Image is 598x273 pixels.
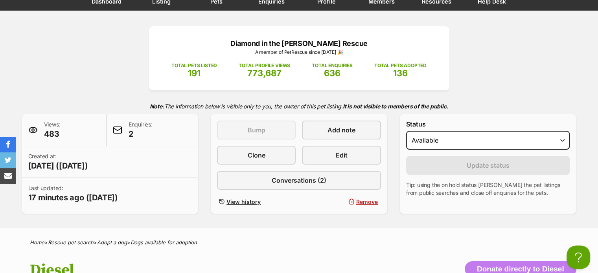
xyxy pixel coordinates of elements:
span: Remove [356,198,378,206]
span: [DATE] ([DATE]) [28,160,88,171]
strong: It is not visible to members of the public. [343,103,449,110]
span: Bump [248,125,265,135]
span: 636 [324,68,340,78]
button: Update status [406,156,570,175]
a: Add note [302,121,381,139]
p: Diamond in the [PERSON_NAME] Rescue [161,38,438,49]
p: TOTAL PETS LISTED [171,62,217,69]
span: Add note [328,125,355,135]
span: Conversations (2) [272,176,326,185]
span: 2 [129,128,153,139]
p: TOTAL PETS ADOPTED [374,62,427,69]
a: Rescue pet search [48,239,94,246]
span: Edit [336,150,348,160]
span: 773,687 [247,68,282,78]
p: The information below is visible only to you, the owner of this pet listing. [22,98,576,114]
span: Clone [248,150,265,160]
strong: Note: [150,103,164,110]
span: Update status [467,161,510,170]
button: Remove [302,196,381,207]
p: TOTAL PROFILE VIEWS [239,62,290,69]
button: Bump [217,121,296,139]
span: 17 minutes ago ([DATE]) [28,192,118,203]
p: Enquiries: [129,121,153,139]
a: Clone [217,146,296,165]
span: 483 [44,128,61,139]
p: TOTAL ENQUIRIES [312,62,352,69]
p: Last updated: [28,184,118,203]
iframe: Help Scout Beacon - Open [567,246,590,269]
label: Status [406,121,570,128]
p: Tip: using the on hold status [PERSON_NAME] the pet listings from public searches and close off e... [406,181,570,197]
span: 191 [188,68,201,78]
a: Home [30,239,44,246]
span: View history [226,198,261,206]
span: 136 [393,68,408,78]
a: Adopt a dog [97,239,127,246]
a: Edit [302,146,381,165]
p: A member of PetRescue since [DATE] 🎉 [161,49,438,56]
div: > > > [10,240,588,246]
p: Created at: [28,152,88,171]
p: Views: [44,121,61,139]
a: View history [217,196,296,207]
a: Conversations (2) [217,171,381,190]
a: Dogs available for adoption [131,239,197,246]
